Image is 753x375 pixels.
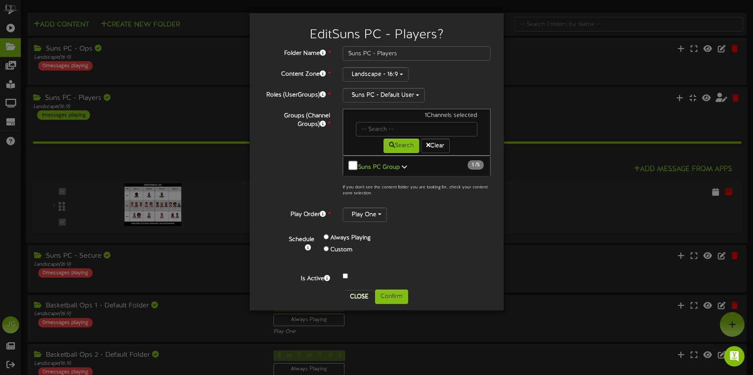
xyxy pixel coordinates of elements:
h2: Edit Suns PC - Players ? [262,28,491,42]
button: Play One [343,207,387,222]
label: Roles (UserGroups) [256,88,336,99]
label: Is Active [256,272,336,283]
button: Clear [421,139,450,153]
label: Folder Name [256,46,336,58]
label: Groups (Channel Groups) [256,109,336,129]
label: Content Zone [256,67,336,79]
input: Folder Name [343,46,491,61]
button: Close [345,290,373,304]
b: Suns PC Group [358,164,400,170]
b: Schedule [289,236,314,243]
label: Always Playing [330,234,371,242]
input: -- Search -- [356,122,478,136]
button: Landscape - 16:9 [343,67,409,82]
span: 1 [472,162,475,168]
button: Suns PC - Default User [343,88,425,102]
span: / 5 [468,160,484,170]
button: Search [384,139,419,153]
div: Open Intercom Messenger [724,346,745,366]
button: Confirm [375,290,408,304]
button: Suns PC Group 1 /5 [343,156,491,176]
label: Play Order [256,207,336,219]
div: 1 Channels selected [350,111,484,122]
label: Custom [330,246,353,254]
